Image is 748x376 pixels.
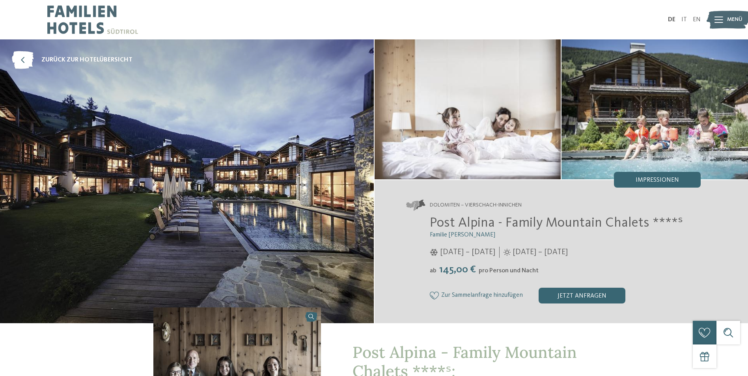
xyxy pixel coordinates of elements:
span: Dolomiten – Vierschach-Innichen [430,201,522,209]
img: Das Familienhotel in Innichen mit Almdorf-Flair [375,39,561,179]
a: DE [668,17,675,23]
span: Impressionen [636,177,679,183]
span: 145,00 € [437,264,478,275]
span: pro Person und Nacht [479,268,539,274]
i: Öffnungszeiten im Sommer [504,249,511,256]
span: zurück zur Hotelübersicht [41,56,132,64]
span: Familie [PERSON_NAME] [430,232,495,238]
i: Öffnungszeiten im Winter [430,249,438,256]
span: [DATE] – [DATE] [513,247,568,258]
span: Menü [727,16,742,24]
span: Post Alpina - Family Mountain Chalets ****ˢ [430,216,683,230]
span: ab [430,268,436,274]
a: EN [693,17,701,23]
div: jetzt anfragen [539,288,625,303]
span: [DATE] – [DATE] [440,247,495,258]
a: zurück zur Hotelübersicht [12,51,132,69]
span: Zur Sammelanfrage hinzufügen [441,292,523,299]
img: Das Familienhotel in Innichen mit Almdorf-Flair [561,39,748,179]
a: IT [681,17,687,23]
